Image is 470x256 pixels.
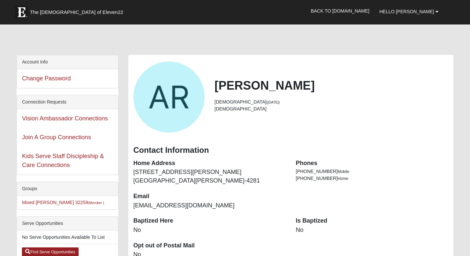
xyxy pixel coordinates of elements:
[22,200,104,205] a: Mixed [PERSON_NAME] 32259(Member )
[17,217,118,231] div: Serve Opportunities
[17,55,118,69] div: Account Info
[296,217,448,225] dt: Is Baptized
[133,159,286,168] dt: Home Address
[338,176,348,181] span: Home
[88,201,104,205] small: (Member )
[17,95,118,109] div: Connection Requests
[215,99,448,106] li: [DEMOGRAPHIC_DATA]
[215,106,448,112] li: [DEMOGRAPHIC_DATA]
[374,3,443,20] a: Hello [PERSON_NAME]
[296,159,448,168] dt: Phones
[15,6,28,19] img: Eleven22 logo
[133,168,286,185] dd: [STREET_ADDRESS][PERSON_NAME] [GEOGRAPHIC_DATA][PERSON_NAME]-4281
[30,9,123,16] span: The [DEMOGRAPHIC_DATA] of Eleven22
[133,192,286,201] dt: Email
[133,217,286,225] dt: Baptized Here
[133,226,286,235] dd: No
[133,201,286,210] dd: [EMAIL_ADDRESS][DOMAIN_NAME]
[22,153,104,168] a: Kids Serve Staff Discipleship & Care Connections
[133,62,205,133] a: View Fullsize Photo
[12,2,144,19] a: The [DEMOGRAPHIC_DATA] of Eleven22
[17,231,118,244] li: No Serve Opportunities Available To List
[338,169,349,174] span: Mobile
[266,100,280,104] small: ([DATE])
[133,146,448,155] h3: Contact Information
[379,9,434,14] span: Hello [PERSON_NAME]
[306,3,374,19] a: Back to [DOMAIN_NAME]
[296,175,448,182] li: [PHONE_NUMBER]
[17,182,118,196] div: Groups
[22,115,108,122] a: Vision Ambassador Connections
[296,168,448,175] li: [PHONE_NUMBER]
[22,134,91,141] a: Join A Group Connections
[296,226,448,235] dd: No
[133,241,286,250] dt: Opt out of Postal Mail
[215,78,448,93] h2: [PERSON_NAME]
[22,75,71,82] a: Change Password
